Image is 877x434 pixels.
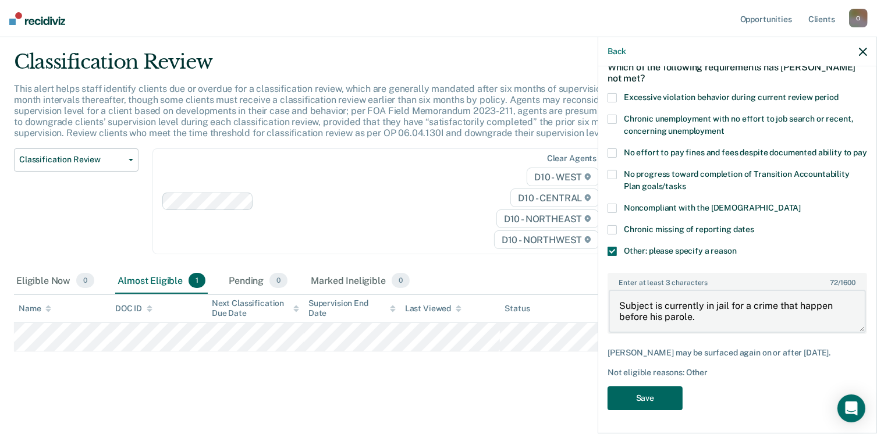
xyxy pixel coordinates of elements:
[505,304,530,314] div: Status
[624,169,850,191] span: No progress toward completion of Transition Accountability Plan goals/tasks
[624,114,854,136] span: Chronic unemployment with no effort to job search or recent, concerning unemployment
[19,155,124,165] span: Classification Review
[608,47,626,56] button: Back
[212,298,299,318] div: Next Classification Due Date
[830,279,838,287] span: 72
[608,348,867,358] div: [PERSON_NAME] may be surfaced again on or after [DATE].
[9,12,65,25] img: Recidiviz
[76,273,94,288] span: 0
[189,273,205,288] span: 1
[14,83,664,139] p: This alert helps staff identify clients due or overdue for a classification review, which are gen...
[624,203,801,212] span: Noncompliant with the [DEMOGRAPHIC_DATA]
[14,50,672,83] div: Classification Review
[510,188,599,207] span: D10 - CENTRAL
[269,273,287,288] span: 0
[19,304,51,314] div: Name
[226,268,290,294] div: Pending
[608,52,867,93] div: Which of the following requirements has [PERSON_NAME] not met?
[624,225,754,234] span: Chronic missing of reporting dates
[624,93,839,102] span: Excessive violation behavior during current review period
[308,268,412,294] div: Marked Ineligible
[527,168,599,186] span: D10 - WEST
[308,298,396,318] div: Supervision End Date
[115,304,152,314] div: DOC ID
[115,268,208,294] div: Almost Eligible
[496,209,599,228] span: D10 - NORTHEAST
[624,246,737,255] span: Other: please specify a reason
[405,304,461,314] div: Last Viewed
[849,9,868,27] div: O
[830,279,855,287] span: / 1600
[494,230,599,249] span: D10 - NORTHWEST
[608,386,683,410] button: Save
[547,154,596,163] div: Clear agents
[837,394,865,422] div: Open Intercom Messenger
[14,268,97,294] div: Eligible Now
[608,368,867,378] div: Not eligible reasons: Other
[624,148,867,157] span: No effort to pay fines and fees despite documented ability to pay
[392,273,410,288] span: 0
[609,274,866,287] label: Enter at least 3 characters
[609,290,866,333] textarea: Subject is currently in jail for a crime that happen before his parole.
